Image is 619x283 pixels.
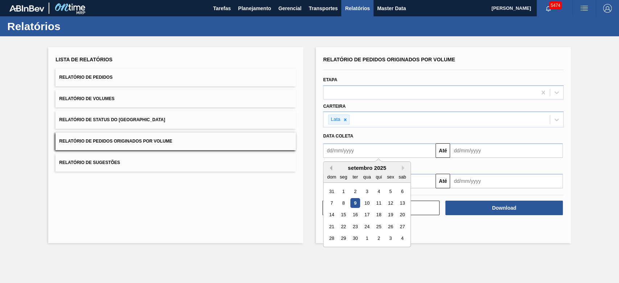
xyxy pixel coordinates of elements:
button: Download [445,201,562,215]
span: Relatório de Sugestões [59,160,120,165]
label: Carteira [323,104,346,109]
div: Choose quarta-feira, 1 de outubro de 2025 [362,234,372,243]
button: Relatório de Sugestões [55,154,296,172]
div: sex [385,172,395,182]
div: Choose quarta-feira, 10 de setembro de 2025 [362,198,372,208]
button: Relatório de Volumes [55,90,296,108]
div: Choose quinta-feira, 4 de setembro de 2025 [374,186,384,196]
div: Choose sexta-feira, 5 de setembro de 2025 [385,186,395,196]
span: Tarefas [213,4,231,13]
img: Logout [603,4,612,13]
div: Choose sábado, 20 de setembro de 2025 [397,210,407,220]
div: Choose quarta-feira, 24 de setembro de 2025 [362,222,372,231]
button: Até [436,143,450,158]
label: Etapa [323,77,337,82]
div: Choose quarta-feira, 3 de setembro de 2025 [362,186,372,196]
div: ter [350,172,360,182]
div: Choose domingo, 7 de setembro de 2025 [327,198,337,208]
div: Choose segunda-feira, 8 de setembro de 2025 [339,198,348,208]
div: qui [374,172,384,182]
div: Choose sábado, 27 de setembro de 2025 [397,222,407,231]
div: Choose terça-feira, 30 de setembro de 2025 [350,234,360,243]
div: Choose sexta-feira, 26 de setembro de 2025 [385,222,395,231]
div: Choose sábado, 6 de setembro de 2025 [397,186,407,196]
span: Relatório de Volumes [59,96,114,101]
div: Choose sexta-feira, 12 de setembro de 2025 [385,198,395,208]
input: dd/mm/yyyy [323,143,436,158]
div: Choose sexta-feira, 3 de outubro de 2025 [385,234,395,243]
span: Lista de Relatórios [55,57,112,62]
span: Master Data [377,4,406,13]
div: Choose segunda-feira, 29 de setembro de 2025 [339,234,348,243]
div: Choose quarta-feira, 17 de setembro de 2025 [362,210,372,220]
div: Choose sábado, 13 de setembro de 2025 [397,198,407,208]
img: TNhmsLtSVTkK8tSr43FrP2fwEKptu5GPRR3wAAAABJRU5ErkJggg== [9,5,44,12]
span: Relatório de Pedidos [59,75,112,80]
div: Choose domingo, 21 de setembro de 2025 [327,222,337,231]
div: dom [327,172,337,182]
div: Choose quinta-feira, 18 de setembro de 2025 [374,210,384,220]
div: month 2025-09 [326,185,408,244]
div: Choose segunda-feira, 1 de setembro de 2025 [339,186,348,196]
div: setembro 2025 [323,165,410,171]
h1: Relatórios [7,22,136,30]
div: Choose sexta-feira, 19 de setembro de 2025 [385,210,395,220]
button: Relatório de Pedidos [55,69,296,86]
span: Transportes [309,4,338,13]
span: Relatório de Pedidos Originados por Volume [59,139,172,144]
div: Choose terça-feira, 9 de setembro de 2025 [350,198,360,208]
div: Choose quinta-feira, 2 de outubro de 2025 [374,234,384,243]
img: userActions [580,4,589,13]
div: seg [339,172,348,182]
span: Planejamento [238,4,271,13]
button: Relatório de Pedidos Originados por Volume [55,132,296,150]
span: Relatórios [345,4,370,13]
div: Choose domingo, 28 de setembro de 2025 [327,234,337,243]
input: dd/mm/yyyy [450,174,562,188]
button: Previous Month [327,165,332,171]
input: dd/mm/yyyy [450,143,562,158]
div: Choose terça-feira, 2 de setembro de 2025 [350,186,360,196]
button: Limpar [322,201,440,215]
div: Choose quinta-feira, 11 de setembro de 2025 [374,198,384,208]
button: Até [436,174,450,188]
span: 5474 [549,1,562,9]
button: Next Month [402,165,407,171]
div: sab [397,172,407,182]
div: Choose segunda-feira, 22 de setembro de 2025 [339,222,348,231]
span: Data coleta [323,134,353,139]
div: Choose quinta-feira, 25 de setembro de 2025 [374,222,384,231]
div: Choose domingo, 31 de agosto de 2025 [327,186,337,196]
div: qua [362,172,372,182]
div: Lata [329,115,341,124]
button: Notificações [537,3,560,13]
span: Relatório de Pedidos Originados por Volume [323,57,455,62]
div: Choose domingo, 14 de setembro de 2025 [327,210,337,220]
span: Gerencial [278,4,302,13]
div: Choose segunda-feira, 15 de setembro de 2025 [339,210,348,220]
div: Choose terça-feira, 23 de setembro de 2025 [350,222,360,231]
div: Choose sábado, 4 de outubro de 2025 [397,234,407,243]
div: Choose terça-feira, 16 de setembro de 2025 [350,210,360,220]
button: Relatório de Status do [GEOGRAPHIC_DATA] [55,111,296,129]
span: Relatório de Status do [GEOGRAPHIC_DATA] [59,117,165,122]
